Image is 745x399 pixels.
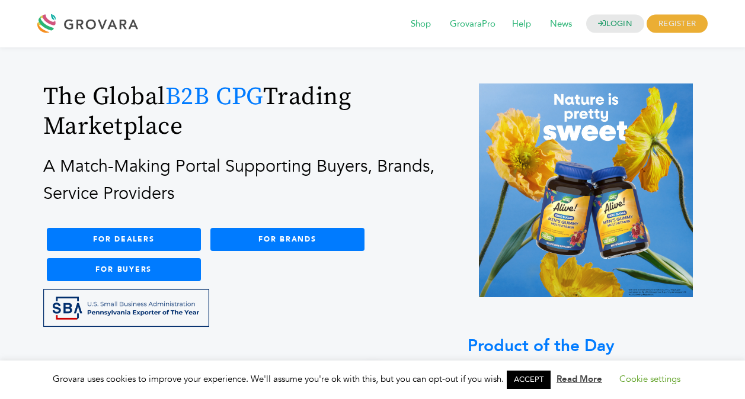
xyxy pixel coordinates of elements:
a: Product of the Day [468,334,615,357]
span: Grovara uses cookies to improve your experience. We'll assume you're ok with this, but you can op... [53,373,692,385]
a: Help [504,18,539,31]
a: FOR DEALERS [47,228,201,251]
a: Read More [557,373,602,385]
a: News [542,18,580,31]
a: Shop [402,18,439,31]
span: GrovaraPro [442,13,504,36]
h1: The Global Trading Marketplace [43,53,375,142]
span: REGISTER [647,15,708,33]
a: ACCEPT [507,371,551,389]
a: FOR BRANDS [210,228,364,251]
span: Shop [402,13,439,36]
a: FOR BUYERS [47,258,201,281]
a: Cookie settings [619,373,680,385]
a: LOGIN [586,15,644,33]
a: GrovaraPro [442,18,504,31]
h2: A Match-Making Portal Supporting Buyers, Brands, Service Providers [43,153,458,207]
a: B2B CPG [165,82,263,112]
span: Help [504,13,539,36]
span: News [542,13,580,36]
